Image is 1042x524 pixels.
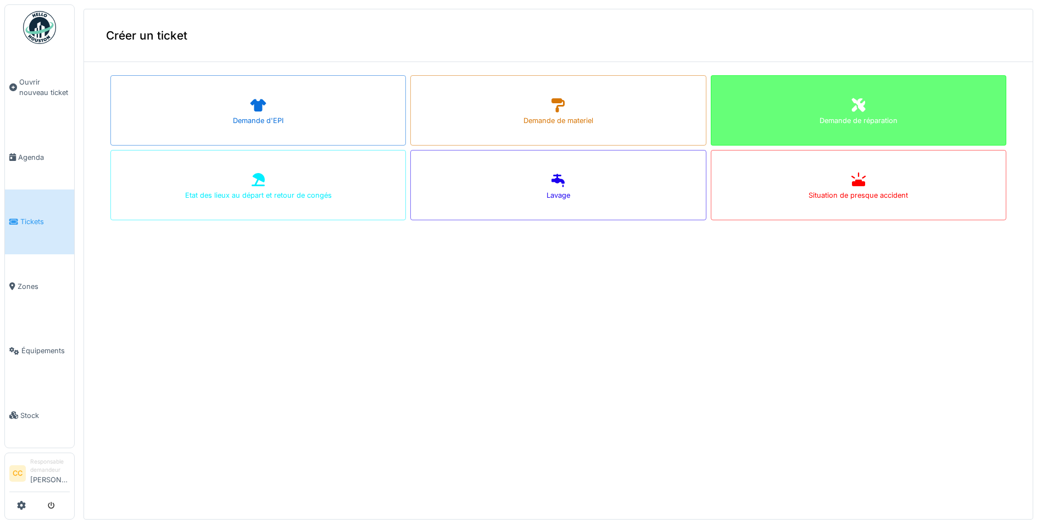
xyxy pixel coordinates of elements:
[23,11,56,44] img: Badge_color-CXgf-gQk.svg
[84,9,1033,62] div: Créer un ticket
[19,77,70,98] span: Ouvrir nouveau ticket
[5,383,74,447] a: Stock
[820,115,898,126] div: Demande de réparation
[9,465,26,482] li: CC
[5,319,74,383] a: Équipements
[233,115,283,126] div: Demande d'EPI
[30,458,70,475] div: Responsable demandeur
[21,345,70,356] span: Équipements
[185,190,332,200] div: Etat des lieux au départ et retour de congés
[523,115,593,126] div: Demande de materiel
[18,281,70,292] span: Zones
[5,254,74,319] a: Zones
[809,190,908,200] div: Situation de presque accident
[547,190,570,200] div: Lavage
[5,50,74,125] a: Ouvrir nouveau ticket
[9,458,70,492] a: CC Responsable demandeur[PERSON_NAME]
[5,189,74,254] a: Tickets
[30,458,70,489] li: [PERSON_NAME]
[18,152,70,163] span: Agenda
[5,125,74,189] a: Agenda
[20,410,70,421] span: Stock
[20,216,70,227] span: Tickets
